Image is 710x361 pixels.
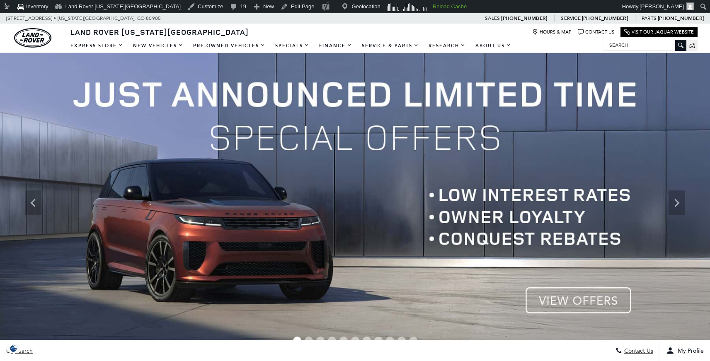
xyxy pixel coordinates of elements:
span: Go to slide 7 [363,337,371,345]
section: Click to Open Cookie Consent Modal [4,344,23,353]
span: Go to slide 2 [305,337,313,345]
a: Hours & Map [532,29,572,35]
a: [STREET_ADDRESS] • [US_STATE][GEOGRAPHIC_DATA], CO 80905 [6,15,161,21]
a: Finance [314,39,357,53]
div: Previous [25,190,41,215]
input: Search [603,40,686,50]
a: Land Rover [US_STATE][GEOGRAPHIC_DATA] [65,27,254,37]
a: New Vehicles [128,39,188,53]
span: Sales [485,15,500,21]
span: Go to slide 11 [409,337,417,345]
span: [STREET_ADDRESS] • [6,13,56,24]
span: Contact Us [622,347,653,354]
span: Go to slide 9 [386,337,394,345]
span: Go to slide 5 [339,337,348,345]
span: [US_STATE][GEOGRAPHIC_DATA], [58,13,136,24]
span: Parts [642,15,657,21]
a: About Us [470,39,516,53]
div: Next [669,190,685,215]
a: EXPRESS STORE [65,39,128,53]
span: Go to slide 8 [374,337,383,345]
span: [PERSON_NAME] [640,3,684,10]
a: Pre-Owned Vehicles [188,39,270,53]
button: Open user profile menu [660,340,710,361]
a: Contact Us [578,29,614,35]
span: CO [137,13,145,24]
a: Research [424,39,470,53]
img: Opt-Out Icon [4,344,23,353]
a: land-rover [14,28,51,48]
a: Service & Parts [357,39,424,53]
img: Land Rover [14,28,51,48]
img: Visitors over 48 hours. Click for more Clicky Site Stats. [385,1,430,13]
a: Visit Our Jaguar Website [624,29,694,35]
span: Go to slide 3 [316,337,325,345]
span: Land Rover [US_STATE][GEOGRAPHIC_DATA] [70,27,249,37]
a: [PHONE_NUMBER] [501,15,547,22]
span: Go to slide 4 [328,337,336,345]
span: Go to slide 6 [351,337,359,345]
strong: Reload Cache [433,3,467,10]
span: Service [561,15,580,21]
span: 80905 [146,13,161,24]
span: My Profile [674,347,704,354]
a: [PHONE_NUMBER] [658,15,704,22]
a: Specials [270,39,314,53]
span: Go to slide 1 [293,337,301,345]
span: Go to slide 10 [397,337,406,345]
nav: Main Navigation [65,39,516,53]
a: [PHONE_NUMBER] [582,15,628,22]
